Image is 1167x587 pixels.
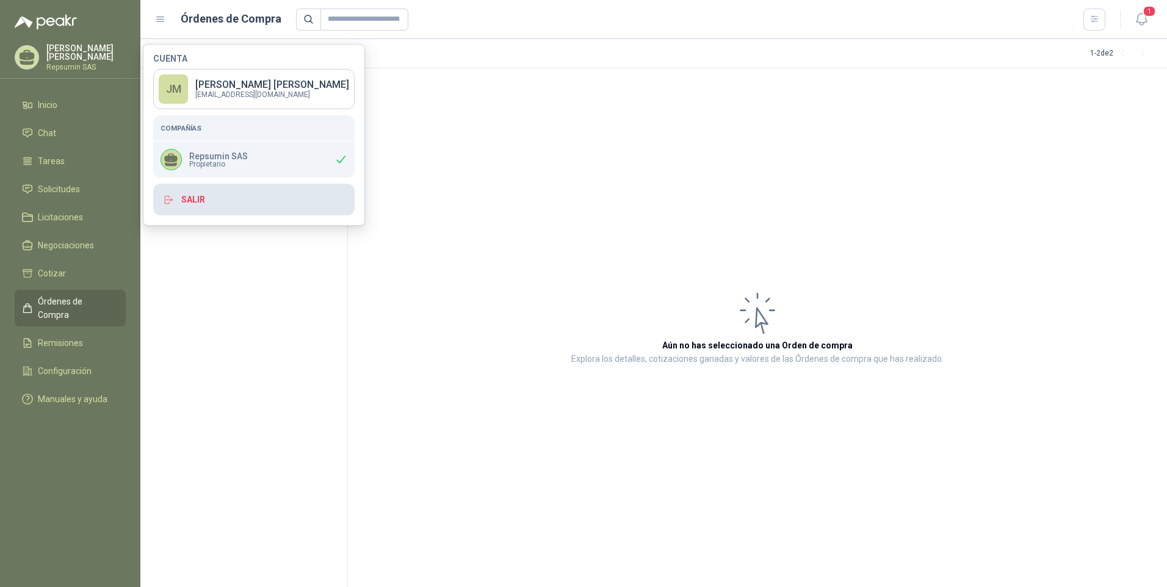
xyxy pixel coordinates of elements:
button: Salir [153,184,355,215]
p: [PERSON_NAME] [PERSON_NAME] [46,44,126,61]
h4: Cuenta [153,54,355,63]
p: Explora los detalles, cotizaciones ganadas y valores de las Órdenes de compra que has realizado. [571,352,944,367]
div: JM [159,74,188,104]
a: Chat [15,121,126,145]
h5: Compañías [161,123,347,134]
a: Licitaciones [15,206,126,229]
div: 1 - 2 de 2 [1090,44,1152,63]
a: Configuración [15,359,126,383]
span: Inicio [38,98,57,112]
a: Manuales y ayuda [15,387,126,411]
span: Configuración [38,364,92,378]
a: Tareas [15,149,126,173]
h1: Órdenes de Compra [181,10,281,27]
a: Remisiones [15,331,126,355]
span: Tareas [38,154,65,168]
a: Solicitudes [15,178,126,201]
span: Negociaciones [38,239,94,252]
div: Repsumin SASPropietario [153,142,355,178]
button: 1 [1130,9,1152,31]
span: 1 [1143,5,1156,17]
span: Cotizar [38,267,66,280]
span: Propietario [189,160,248,168]
h3: Aún no has seleccionado una Orden de compra [662,339,853,352]
a: Cotizar [15,262,126,285]
span: Licitaciones [38,211,83,224]
p: [EMAIL_ADDRESS][DOMAIN_NAME] [195,91,349,98]
a: JM[PERSON_NAME] [PERSON_NAME][EMAIL_ADDRESS][DOMAIN_NAME] [153,69,355,109]
span: Solicitudes [38,182,80,196]
p: [PERSON_NAME] [PERSON_NAME] [195,80,349,90]
span: Órdenes de Compra [38,295,114,322]
span: Remisiones [38,336,83,350]
a: Negociaciones [15,234,126,257]
span: Chat [38,126,56,140]
a: Inicio [15,93,126,117]
p: Repsumin SAS [46,63,126,71]
p: Repsumin SAS [189,152,248,160]
span: Manuales y ayuda [38,392,107,406]
a: Órdenes de Compra [15,290,126,326]
img: Logo peakr [15,15,77,29]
